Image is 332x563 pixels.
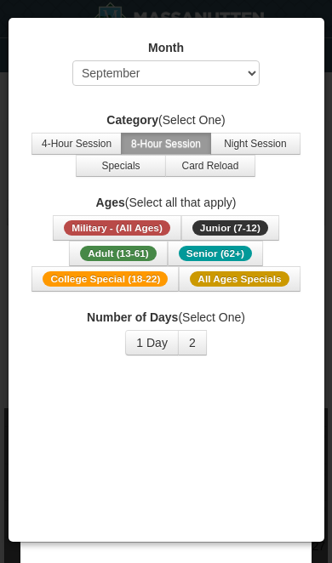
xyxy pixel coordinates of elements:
[43,271,168,287] span: College Special (18-22)
[125,330,179,355] button: 1 Day
[30,309,303,326] label: (Select One)
[106,113,158,127] strong: Category
[87,310,178,324] strong: Number of Days
[168,241,263,266] button: Senior (62+)
[69,241,168,266] button: Adult (13-61)
[179,266,300,292] button: All Ages Specials
[53,215,181,241] button: Military - (All Ages)
[210,133,301,155] button: Night Session
[30,111,303,128] label: (Select One)
[165,155,255,177] button: Card Reload
[192,220,268,236] span: Junior (7-12)
[181,215,279,241] button: Junior (7-12)
[148,41,184,54] strong: Month
[31,133,122,155] button: 4-Hour Session
[96,196,125,209] strong: Ages
[121,133,211,155] button: 8-Hour Session
[80,246,157,261] span: Adult (13-61)
[30,194,303,211] label: (Select all that apply)
[76,155,166,177] button: Specials
[31,266,179,292] button: College Special (18-22)
[179,246,252,261] span: Senior (62+)
[64,220,170,236] span: Military - (All Ages)
[190,271,289,287] span: All Ages Specials
[178,330,207,355] button: 2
